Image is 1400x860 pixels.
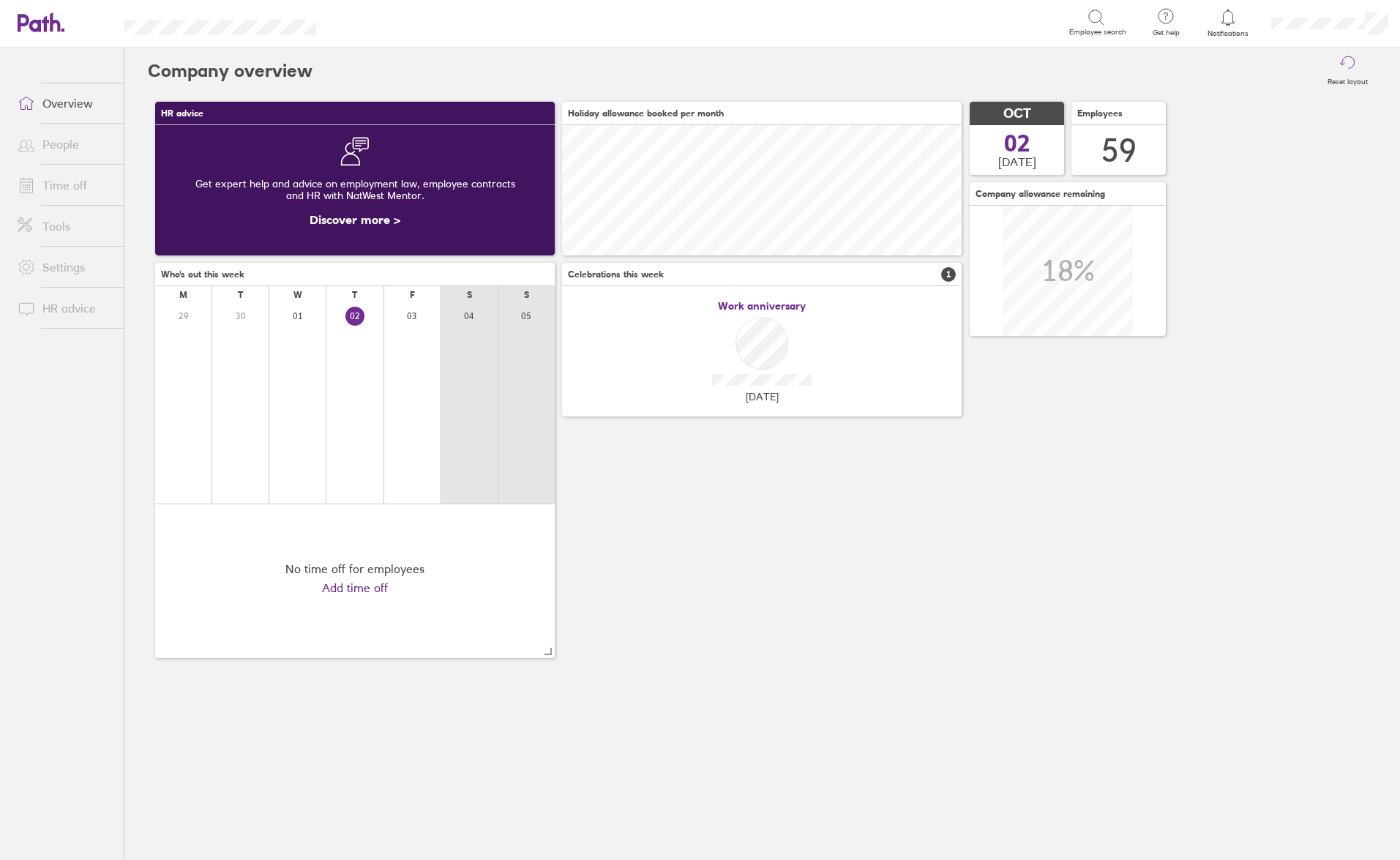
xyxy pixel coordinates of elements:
div: F [410,290,415,300]
span: Company allowance remaining [976,189,1105,199]
span: [DATE] [746,391,779,403]
div: Search [356,15,393,29]
div: 59 [1101,132,1137,169]
span: [DATE] [998,155,1036,168]
a: Add time off [322,581,388,594]
div: T [238,290,243,300]
span: Get help [1142,29,1190,37]
span: HR advice [161,108,203,119]
label: Reset layout [1319,73,1377,86]
a: Notifications [1205,7,1252,38]
div: M [179,290,187,300]
span: 02 [1004,132,1030,155]
h2: Company overview [148,48,312,94]
span: Work anniversary [718,300,806,312]
div: W [293,290,302,300]
span: Celebrations this week [568,269,664,280]
div: Get expert help and advice on employment law, employee contracts and HR with NatWest Mentor. [167,166,543,213]
span: Employee search [1069,28,1126,37]
div: T [352,290,357,300]
a: Settings [6,253,124,282]
span: Holiday allowance booked per month [568,108,724,119]
button: Reset layout [1319,48,1377,94]
a: People [6,130,124,159]
span: OCT [1003,106,1031,121]
a: Overview [6,89,124,118]
span: Notifications [1205,29,1252,38]
div: S [524,290,529,300]
a: Discover more > [310,212,400,227]
a: Time off [6,171,124,200]
span: Employees [1077,108,1123,119]
a: Tools [6,212,124,241]
span: 1 [941,267,956,282]
div: S [467,290,472,300]
div: No time off for employees [285,562,424,575]
span: Who's out this week [161,269,244,280]
a: HR advice [6,293,124,323]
